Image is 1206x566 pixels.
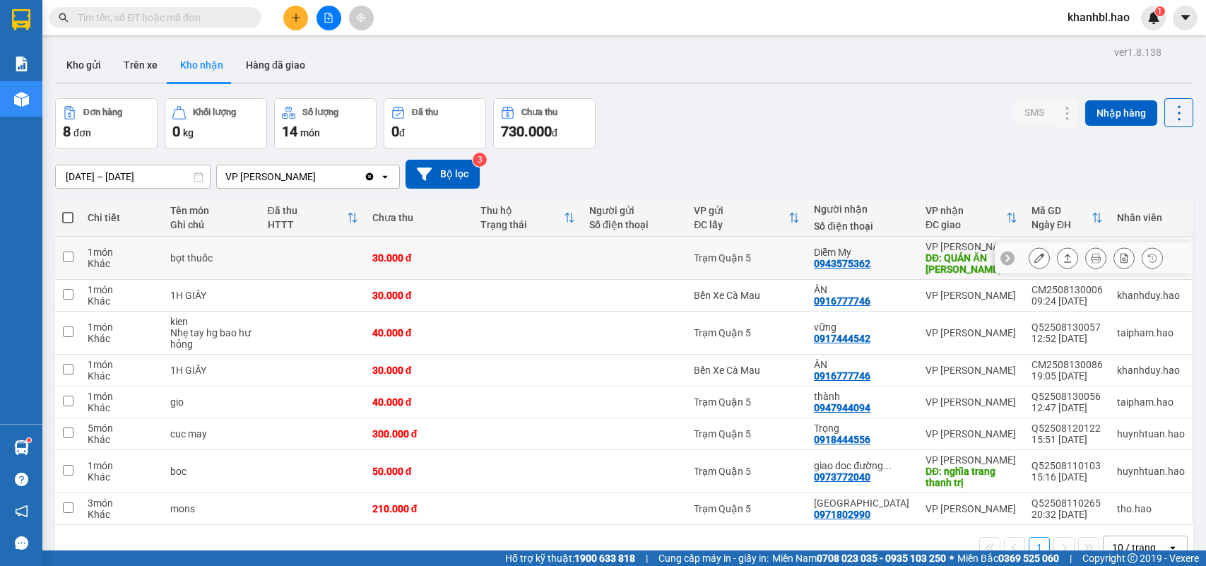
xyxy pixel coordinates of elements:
div: Số lượng [302,107,338,117]
div: 1 món [88,359,156,370]
div: Trọng [814,423,911,434]
div: Q52508110103 [1031,460,1103,471]
div: Khác [88,333,156,344]
th: Toggle SortBy [261,199,365,237]
div: 19:05 [DATE] [1031,370,1103,382]
span: | [1070,550,1072,566]
span: 0 [391,123,399,140]
div: DĐ: nghĩa trang thanh trị [926,466,1017,488]
div: Trạm Quận 5 [694,428,800,440]
div: giao doc đường bên phu Lộc nghia trang thanh trị soc trang [814,460,911,471]
div: HTTT [268,219,347,230]
span: 1 [1157,6,1162,16]
span: đ [552,127,557,138]
strong: 0369 525 060 [998,553,1059,564]
div: Người nhận [814,204,911,215]
div: Trạm Quận 5 [694,252,800,264]
div: taipham.hao [1117,327,1185,338]
div: 15:16 [DATE] [1031,471,1103,483]
button: Đã thu0đ [384,98,486,149]
div: Thu hộ [480,205,564,216]
div: khanhduy.hao [1117,290,1185,301]
span: notification [15,505,28,518]
div: 09:24 [DATE] [1031,295,1103,307]
div: 0916777746 [814,370,870,382]
div: ÂN [814,359,911,370]
span: | [646,550,648,566]
span: copyright [1128,553,1137,563]
div: Khác [88,471,156,483]
div: 210.000 đ [372,503,467,514]
div: 0918444556 [814,434,870,445]
img: warehouse-icon [14,92,29,107]
div: tho.hao [1117,503,1185,514]
div: boc [170,466,253,477]
sup: 3 [473,153,487,167]
div: Đã thu [412,107,438,117]
div: gio [170,396,253,408]
div: Nhân viên [1117,212,1185,223]
button: aim [349,6,374,30]
button: Kho gửi [55,48,112,82]
div: Diễm My [814,247,911,258]
sup: 1 [1155,6,1165,16]
div: 40.000 đ [372,396,467,408]
div: VP [PERSON_NAME] [926,396,1017,408]
input: Tìm tên, số ĐT hoặc mã đơn [78,10,244,25]
div: VP [PERSON_NAME] [225,170,316,184]
div: huynhtuan.hao [1117,428,1185,440]
div: Trạm Quận 5 [694,327,800,338]
span: 0 [172,123,180,140]
span: caret-down [1179,11,1192,24]
button: Hàng đã giao [235,48,317,82]
div: VP gửi [694,205,788,216]
button: Đơn hàng8đơn [55,98,158,149]
div: Khác [88,295,156,307]
div: 0917444542 [814,333,870,344]
span: khanhbl.hao [1056,8,1141,26]
div: mons [170,503,253,514]
div: Khác [88,258,156,269]
div: VP nhận [926,205,1006,216]
div: huynhtuan.hao [1117,466,1185,477]
button: Khối lượng0kg [165,98,267,149]
button: Chưa thu730.000đ [493,98,596,149]
span: plus [291,13,301,23]
div: 30.000 đ [372,252,467,264]
div: Trạm Quận 5 [694,466,800,477]
div: VP [PERSON_NAME] [926,365,1017,376]
div: Đơn hàng [83,107,122,117]
div: Bến Xe Cà Mau [694,365,800,376]
div: Chưa thu [372,212,467,223]
button: file-add [317,6,341,30]
div: Khác [88,370,156,382]
img: logo-vxr [12,9,30,30]
span: Miền Bắc [957,550,1059,566]
div: Khối lượng [193,107,236,117]
div: 40.000 đ [372,327,467,338]
div: 0973772040 [814,471,870,483]
div: bọt thuốc [170,252,253,264]
svg: open [379,171,391,182]
div: phú yên [814,497,911,509]
div: 12:47 [DATE] [1031,402,1103,413]
div: ĐC giao [926,219,1006,230]
div: 30.000 đ [372,365,467,376]
div: CM2508130086 [1031,359,1103,370]
div: Q52508110265 [1031,497,1103,509]
div: VP [PERSON_NAME] [926,454,1017,466]
strong: 0708 023 035 - 0935 103 250 [817,553,946,564]
div: kien [170,316,253,327]
button: caret-down [1173,6,1198,30]
span: search [59,13,69,23]
span: Cung cấp máy in - giấy in: [658,550,769,566]
th: Toggle SortBy [687,199,807,237]
div: CM2508130006 [1031,284,1103,295]
div: Số điện thoại [814,220,911,232]
div: Ghi chú [170,219,253,230]
div: ÂN [814,284,911,295]
input: Selected VP Bạc Liêu. [317,170,319,184]
span: Miền Nam [772,550,946,566]
svg: open [1167,542,1178,553]
div: taipham.hao [1117,396,1185,408]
